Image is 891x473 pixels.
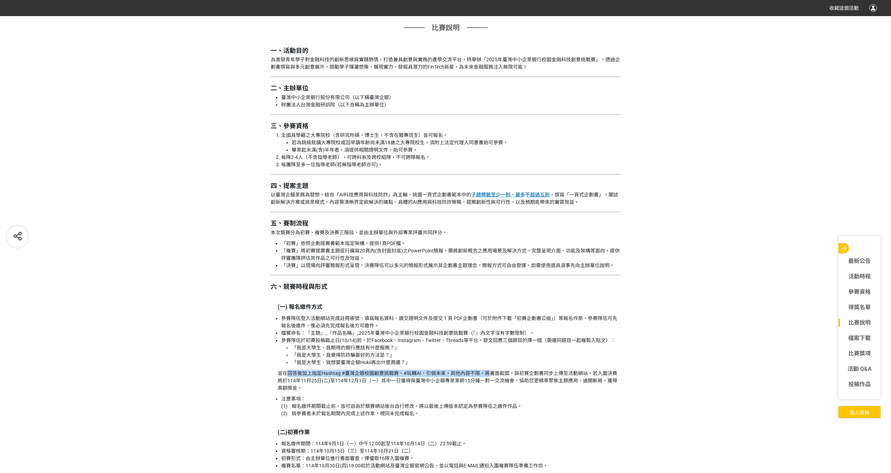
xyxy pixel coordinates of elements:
li: 「決賽」以現場向評審簡報形式呈現，決賽隊伍可以多元的簡報形式展示其企劃書主題理念，簡報方式可自由發揮、如需使用道具須事先向主辦單位說明。 [281,262,621,269]
p: 以臺灣企銀業務為發想，結合「AI科技應用與科技防詐」為主軸，挑選一頁式企劃書範本中的 ，撰寫「一頁式企劃書」，闡述創新解決方案或商業模式，內容需清晰界定欲解決的痛點、具體的AI應用與科技防詐策略... [271,191,621,206]
a: 得獎名單 [838,303,880,312]
a: 最新公告 [838,257,880,265]
a: 活動時程 [838,272,880,281]
li: 初賽形式：由主辦單位進行書面審查，擇優取16隊入圍複賽。 [281,455,621,462]
strong: 五、賽制流程 [271,220,308,227]
li: 資格審核期：114年10月15日（三）至114年10月21日（二） [281,447,621,455]
p: 本次競賽分為初賽、複賽及決賽三階段，並由主辦單位與外部專業評審共同評分。 [271,229,621,236]
a: 參賽資格 [838,288,880,296]
li: 「初賽」依照企劃提案書範本指定架構，提供1頁PDF檔。 [281,240,621,247]
span: 收藏這個活動 [829,5,859,11]
p: 並在回答後加上指定Hashtag #臺灣企銀校園創意挑戰賽、#玩轉AI．引領未來，其他內容不限，將畫面截圖，與初賽企劃書同步上傳至活動網站，若入圍決賽將於114年11月25日(二)至114年12... [278,370,621,392]
strong: 四、提案主題 [271,182,308,189]
a: 活動 Q&A [838,365,880,373]
li: 報名繳件期間：114年9月1日（一）中午12:00起至114年10月14日（二）23:59截止。 [281,440,621,447]
p: 為激發青年學子對金融科技的創新思維與實踐熱情，打造兼具創意與實務的產學交流平台，特舉辦「2025年臺灣中小企業銀行校園金融科技創意挑戰賽」。透過企劃書撰寫與多元創意展示，鼓勵學子揮灑想像、展現實... [271,56,621,71]
li: 「我是大學生，我想要臺灣企銀Hokii再出什麼周邊？」 [292,359,621,366]
li: 畢業起未滿(含)半年者，須提供相關證明文件，始可參賽。 [292,146,621,154]
a: 投稿作品 [838,380,880,389]
span: 比賽說明 [432,22,460,33]
li: 「我是大學生，我期待的銀行應該有什麼服務？」 [292,344,621,352]
strong: 二、主辦單位 [271,84,308,92]
strong: (一) 報名繳件方式 [278,304,322,310]
strong: 一、活動目的 [271,47,308,54]
span: 馬上投稿 [850,410,869,415]
button: 馬上投稿 [838,406,880,418]
li: 檔案命名：『主題』_『作品名稱』_2025年臺灣中小企業銀行校園金融科技創意挑戰賽（『』內文字沒有字數限制）。 [281,329,621,337]
li: 每隊2-4人（不含指導老師），可跨科系及跨校組隊，不可跨隊報名。 [281,154,621,161]
a: 比賽說明 [838,319,880,327]
li: 若為跳級就讀大專院校或因早讀年齡尚未滿18歲之大專院校生，須附上法定代理人同意書始可參賽。 [292,139,621,146]
a: 比賽獎項 [838,349,880,358]
li: 臺灣中小企業銀行股份有限公司（以下稱臺灣企銀） [281,94,621,101]
strong: 六、競賽時程與形式 [271,283,327,290]
strong: 三、參賽資格 [271,122,308,130]
li: 「我是大學生，我覺得防詐騙最好的方法是？」 [292,352,621,359]
li: 全國具學籍之大專院校（含研究所碩、博士生，不含在職專班生）皆可報名。 [281,132,621,154]
a: 檔案下載 [838,334,880,342]
li: 參賽隊伍於初賽投稿截止日(10/14)前，於Facebook、Instagram、Twitter、Threads等平台，發文回應三個題目的擇一個（需連同題目一起複製入貼文）： [281,337,621,366]
strong: (二)初賽作業 [278,429,310,436]
li: 財團法人台灣金融研訓院（以下合稱為主辦單位） [281,101,621,109]
li: 每團隊至多一位指導老師(若無指導老師亦可)。 [281,161,621,168]
li: 參賽隊伍登入活動網站完成註冊帳號、填寫報名資料、繳交證明文件及提交 1 頁 PDF企劃書（可於附件下載「初賽企劃書公版」）等報名作業，參賽隊伍可先報名後繳件，惟必須先完成報名後方可繳件。 [281,315,621,329]
li: 複賽名單：114年10月30日(四)18:00前於活動網站及臺灣企銀官網公告，並以電話與E-MAIL通知入圍複賽隊伍準備工作坊。 [281,462,621,469]
li: 注意事項： (1) 報名繳件期間截止前，皆可自由於競賽網站後台自行修改，將以最後上傳版本認定為參賽隊伍之繳件作品。 (2) 倘參賽者未於報名期間內完成上述作業，視同未完成報名。 [281,395,621,417]
u: 子題標籤至少一則、最多不超過五則 [471,192,550,197]
li: 「複賽」將初賽提案書主題逕行擴寫20頁內(含封面封底)之PowerPoint簡報，需將創新概念之應用場景及解決方式，完整呈現介面、功能及架構等面向，提供評審團隊評估其作品之可行性及效益。 [281,247,621,262]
